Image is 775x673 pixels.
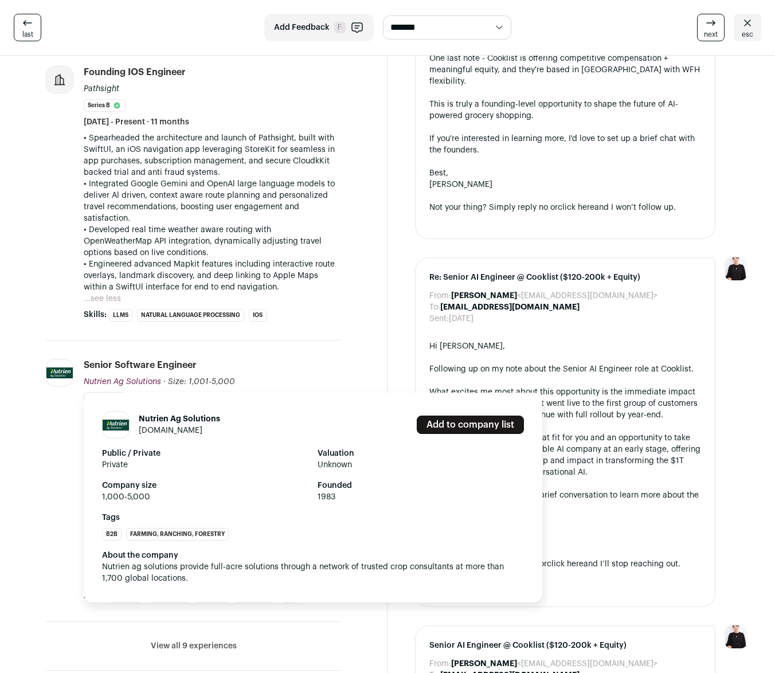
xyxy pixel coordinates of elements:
[84,132,341,178] p: • Spearheaded the architecture and launch of Pathsight, built with SwiftUl, an iOS navigation app...
[451,292,517,300] b: [PERSON_NAME]
[429,341,701,352] div: Hi [PERSON_NAME],
[151,640,237,652] button: View all 9 experiences
[126,528,229,541] li: Farming, Ranching, Forestry
[103,420,129,431] img: fb74f60e872aad64df3d16688d009023725eee670100394f7e0411d4f4edd90f.jpg
[429,133,701,156] div: If you're interested in learning more, I'd love to set up a brief chat with the founders.
[429,290,451,302] dt: From:
[440,303,580,311] b: [EMAIL_ADDRESS][DOMAIN_NAME]
[449,313,473,324] dd: [DATE]
[139,413,220,425] h1: Nutrien Ag Solutions
[429,313,449,324] dt: Sent:
[102,448,308,459] strong: Public / Private
[429,432,701,478] div: I think this role could be a great fit for you and an opportunity to take on a founding role at a...
[46,66,73,93] img: company-logo-placeholder-414d4e2ec0e2ddebbe968bf319fdfe5acfe0c9b87f798d344e800bc9a89632a0.png
[429,658,451,670] dt: From:
[102,459,308,471] span: Private
[84,224,341,259] p: • Developed real time weather aware routing with OpenWeatherMap API integration, dynamically adju...
[163,378,235,386] span: · Size: 1,001-5,000
[734,14,761,41] a: esc
[14,14,41,41] a: last
[264,14,374,41] button: Add Feedback F
[451,660,517,668] b: [PERSON_NAME]
[429,640,701,651] span: Senior AI Engineer @ Cooklist ($120-200k + Equity)
[451,658,657,670] dd: <[EMAIL_ADDRESS][DOMAIN_NAME]>
[84,359,197,371] div: Senior Software Engineer
[84,178,341,224] p: • Integrated Google Gemini and OpenAl large language models to deliver Al driven, context aware r...
[429,558,701,570] div: Not interested? Let me know or and I’ll stop reaching out.
[84,293,121,304] button: ...see less
[84,259,341,293] p: • Engineered advanced Mapkit features including interactive route overlays, landmark discovery, a...
[725,625,747,648] img: 9240684-medium_jpg
[429,167,701,179] div: Best,
[429,53,701,87] div: One last note - Cooklist is offering competitive compensation + meaningful equity, and they're ba...
[274,22,330,33] span: Add Feedback
[102,512,524,523] strong: Tags
[84,85,119,93] span: Pathsight
[725,257,747,280] img: 9240684-medium_jpg
[429,99,701,122] div: This is truly a founding-level opportunity to shape the future of AI-powered grocery shopping.
[429,179,701,190] div: [PERSON_NAME]
[558,204,594,212] a: click here
[84,66,186,79] div: Founding iOS Engineer
[102,528,122,541] li: B2B
[429,202,701,213] div: Not your thing? Simply reply no or and I won’t follow up.
[429,386,701,421] div: What excites me most about this opportunity is the immediate impact you'll have - their AI Agent ...
[102,491,308,503] span: 1,000-5,000
[429,535,701,547] div: [PERSON_NAME]
[139,427,202,435] a: [DOMAIN_NAME]
[318,480,524,491] strong: Founded
[102,480,308,491] strong: Company size
[84,378,161,386] span: Nutrien Ag Solutions
[429,272,701,283] span: Re: Senior AI Engineer @ Cooklist ($120-200k + Equity)
[451,290,657,302] dd: <[EMAIL_ADDRESS][DOMAIN_NAME]>
[704,30,718,39] span: next
[417,416,524,434] a: Add to company list
[22,30,33,39] span: last
[334,22,346,33] span: F
[102,563,506,582] span: Nutrien ag solutions provide full-acre solutions through a network of trusted crop consultants at...
[84,99,126,112] li: Series B
[429,524,701,535] div: Best,
[697,14,725,41] a: next
[102,550,524,561] div: About the company
[429,490,701,512] div: Would you be interested in a brief conversation to learn more about the role?
[547,560,584,568] a: click here
[318,459,524,471] span: Unknown
[109,309,132,322] li: LLMs
[137,309,244,322] li: Natural Language Processing
[84,309,107,320] span: Skills:
[429,363,701,375] div: Following up on my note about the Senior AI Engineer role at Cooklist.
[84,116,189,128] span: [DATE] - Present · 11 months
[46,367,73,378] img: fb74f60e872aad64df3d16688d009023725eee670100394f7e0411d4f4edd90f.jpg
[742,30,753,39] span: esc
[318,448,524,459] strong: Valuation
[429,302,440,313] dt: To:
[318,491,524,503] span: 1983
[249,309,267,322] li: iOS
